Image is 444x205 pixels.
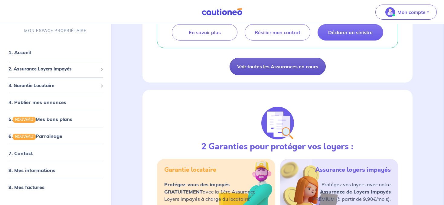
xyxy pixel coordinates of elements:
[255,29,300,35] p: Résilier mon contrat
[315,166,391,174] h5: Assurance loyers impayés
[8,184,44,190] a: 9. Mes factures
[2,80,109,91] div: 3. Garantie Locataire
[320,189,391,195] strong: Assurance de Loyers Impayés
[397,8,426,16] p: Mon compte
[8,133,62,139] a: 6.NOUVEAUParrainage
[8,150,33,156] a: 7. Contact
[375,5,437,20] button: illu_account_valid_menu.svgMon compte
[2,46,109,58] div: 1. Accueil
[245,24,310,41] a: Résilier mon contrat
[164,181,230,195] strong: Protégez-vous des impayés GRATUITEMENT
[2,63,109,75] div: 2. Assurance Loyers Impayés
[8,99,66,105] a: 4. Publier mes annonces
[8,49,31,55] a: 1. Accueil
[172,24,237,41] a: En savoir plus
[2,96,109,108] div: 4. Publier mes annonces
[261,107,294,139] img: justif-loupe
[24,28,87,34] p: MON ESPACE PROPRIÉTAIRE
[230,58,326,75] a: Voir toutes les Assurances en cours
[8,116,72,122] a: 5.NOUVEAUMes bons plans
[2,113,109,125] div: 5.NOUVEAUMes bons plans
[164,166,216,174] h5: Garantie locataire
[8,66,98,73] span: 2. Assurance Loyers Impayés
[201,142,354,152] h3: 2 Garanties pour protéger vos loyers :
[2,181,109,193] div: 9. Mes factures
[8,167,55,173] a: 8. Mes informations
[2,130,109,142] div: 6.NOUVEAUParrainage
[2,147,109,159] div: 7. Contact
[328,29,373,35] p: Déclarer un sinistre
[318,24,383,41] a: Déclarer un sinistre
[312,181,391,203] p: Protégez vos loyers avec notre PREMIUM (à partir de 9,90€/mois).
[385,7,395,17] img: illu_account_valid_menu.svg
[199,8,245,16] img: Cautioneo
[164,181,256,203] p: avec la 1ère Assurance Loyers Impayés à charge du locataire.
[8,82,98,89] span: 3. Garantie Locataire
[189,29,221,35] p: En savoir plus
[2,164,109,176] div: 8. Mes informations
